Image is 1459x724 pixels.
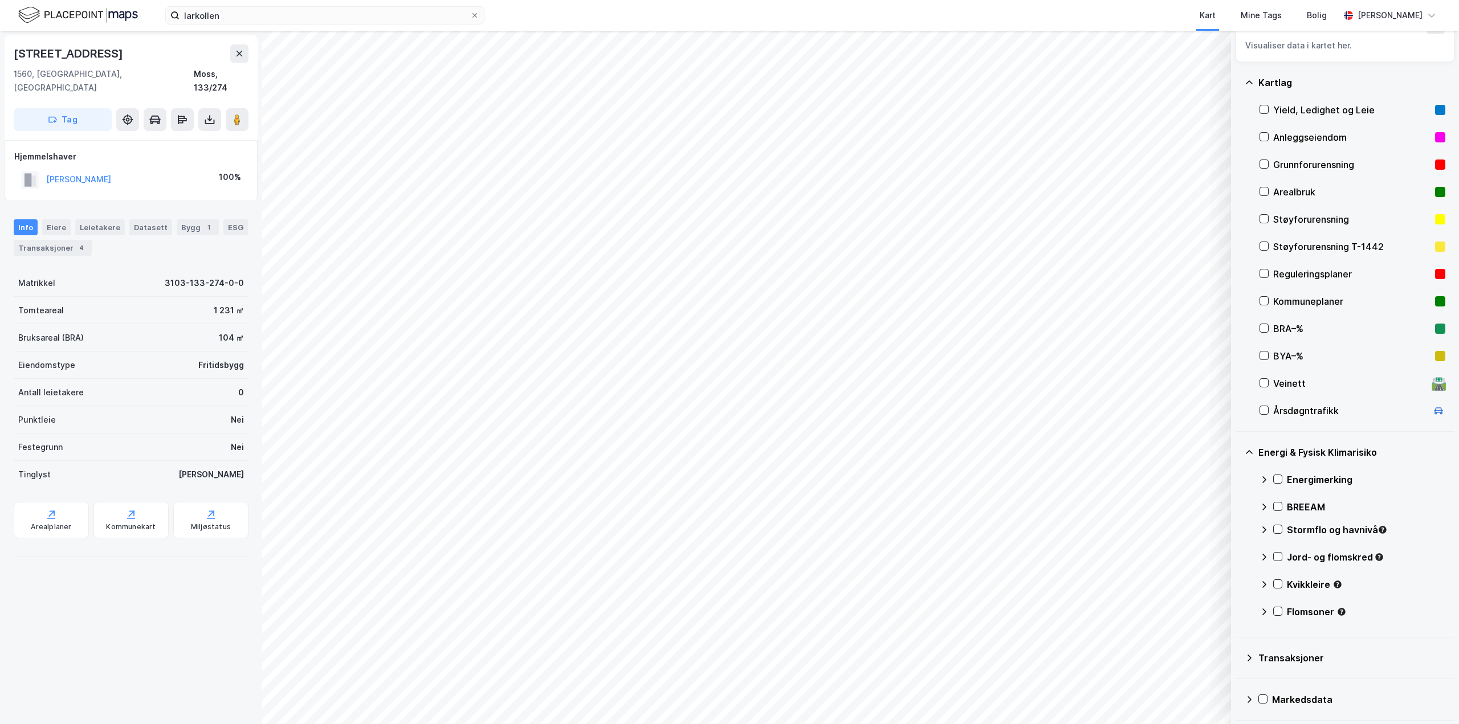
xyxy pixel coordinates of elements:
div: Stormflo og havnivå [1287,523,1445,537]
div: Tinglyst [18,468,51,481]
div: Leietakere [75,219,125,235]
input: Søk på adresse, matrikkel, gårdeiere, leietakere eller personer [180,7,470,24]
div: Tomteareal [18,304,64,317]
div: Årsdøgntrafikk [1273,404,1427,418]
div: ESG [223,219,248,235]
button: Tag [14,108,112,131]
img: logo.f888ab2527a4732fd821a326f86c7f29.svg [18,5,138,25]
div: Bruksareal (BRA) [18,331,84,345]
div: Jord- og flomskred [1287,550,1445,564]
div: Transaksjoner [14,240,92,256]
div: Reguleringsplaner [1273,267,1431,281]
div: Tooltip anchor [1336,607,1347,617]
div: Arealbruk [1273,185,1431,199]
div: Bygg [177,219,219,235]
div: Støyforurensning [1273,212,1431,226]
div: Markedsdata [1272,693,1445,706]
div: Miljøstatus [191,522,231,531]
div: Støyforurensning T-1442 [1273,240,1431,253]
div: Energi & Fysisk Klimarisiko [1258,445,1445,459]
div: Tooltip anchor [1378,525,1388,535]
div: Energimerking [1287,473,1445,486]
div: Kommunekart [106,522,156,531]
div: Nei [231,440,244,454]
div: Antall leietakere [18,386,84,399]
div: Veinett [1273,377,1427,390]
div: Hjemmelshaver [14,150,248,163]
div: Yield, Ledighet og Leie [1273,103,1431,117]
div: Info [14,219,38,235]
div: Eiere [42,219,71,235]
div: Visualiser data i kartet her. [1245,39,1445,52]
div: 🛣️ [1431,376,1446,391]
div: Matrikkel [18,276,55,290]
div: 1 231 ㎡ [214,304,244,317]
div: Grunnforurensning [1273,158,1431,171]
div: 100% [219,170,241,184]
div: BRA–% [1273,322,1431,336]
div: [STREET_ADDRESS] [14,44,125,63]
div: Kartlag [1258,76,1445,89]
div: Kart [1200,9,1216,22]
div: Transaksjoner [1258,651,1445,665]
div: 1 [203,222,214,233]
div: Bolig [1307,9,1327,22]
div: 3103-133-274-0-0 [165,276,244,290]
div: 4 [76,242,87,253]
div: Flomsoner [1287,605,1445,619]
div: Arealplaner [31,522,71,531]
div: Nei [231,413,244,427]
iframe: Chat Widget [1402,669,1459,724]
div: Festegrunn [18,440,63,454]
div: 104 ㎡ [219,331,244,345]
div: BYA–% [1273,349,1431,363]
div: 1560, [GEOGRAPHIC_DATA], [GEOGRAPHIC_DATA] [14,67,194,95]
div: Anleggseiendom [1273,130,1431,144]
div: Eiendomstype [18,358,75,372]
div: Kvikkleire [1287,578,1445,591]
div: 0 [238,386,244,399]
div: BREEAM [1287,500,1445,514]
div: Datasett [129,219,172,235]
div: Tooltip anchor [1374,552,1384,562]
div: Moss, 133/274 [194,67,249,95]
div: Kontrollprogram for chat [1402,669,1459,724]
div: [PERSON_NAME] [178,468,244,481]
div: Mine Tags [1241,9,1282,22]
div: [PERSON_NAME] [1358,9,1423,22]
div: Kommuneplaner [1273,294,1431,308]
div: Fritidsbygg [198,358,244,372]
div: Tooltip anchor [1332,579,1343,590]
div: Punktleie [18,413,56,427]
